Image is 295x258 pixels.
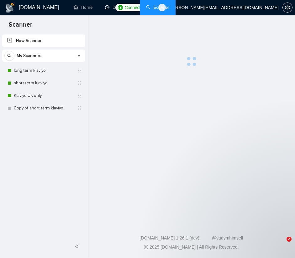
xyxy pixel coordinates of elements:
[77,106,82,111] span: holder
[4,20,37,33] span: Scanner
[5,3,15,13] img: logo
[17,50,41,62] span: My Scanners
[282,3,292,13] button: setting
[14,64,73,77] a: long term klaviyo
[4,51,14,61] button: search
[14,89,73,102] a: Klaviyo UK only
[14,77,73,89] a: short term klaviyo
[144,245,148,249] span: copyright
[77,68,82,73] span: holder
[287,237,292,242] span: 2
[5,54,14,58] span: search
[74,5,92,10] a: homeHome
[14,102,73,114] a: Copy of short term klaviyo
[160,5,164,10] span: user
[212,235,243,240] a: @vadymhimself
[2,34,85,47] li: New Scanner
[282,5,292,10] a: setting
[274,237,289,252] iframe: Intercom live chat
[105,5,134,10] a: dashboardDashboard
[93,244,290,250] div: 2025 [DOMAIN_NAME] | All Rights Reserved.
[7,34,80,47] a: New Scanner
[77,81,82,86] span: holder
[140,235,199,240] a: [DOMAIN_NAME] 1.26.1 (dev)
[75,243,81,250] span: double-left
[77,93,82,98] span: holder
[146,5,169,10] a: searchScanner
[2,50,85,114] li: My Scanners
